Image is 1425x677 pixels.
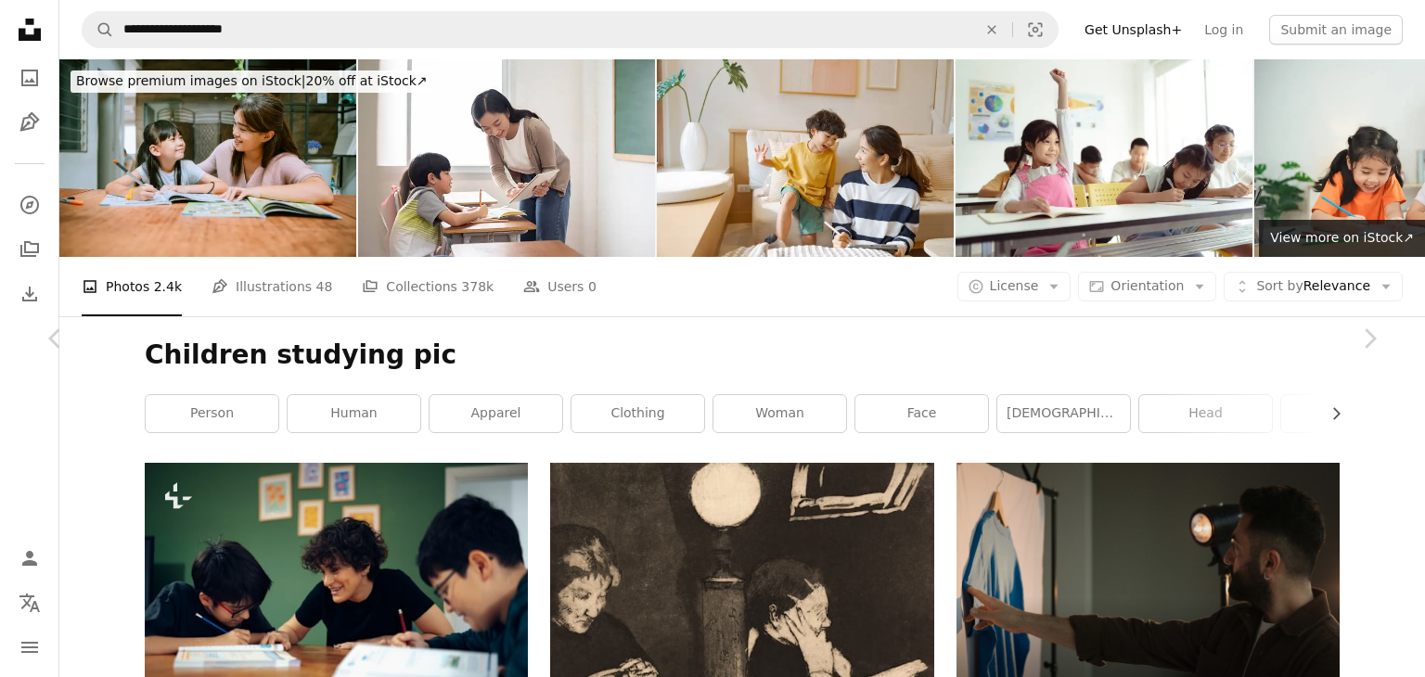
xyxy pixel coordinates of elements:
[550,630,933,646] a: View the photo by Art Institute of Chicago
[990,278,1039,293] span: License
[657,59,954,257] img: Single mother spending time with her son while staying at home.
[76,73,428,88] span: 20% off at iStock ↗
[11,59,48,96] a: Photos
[82,11,1059,48] form: Find visuals sitewide
[1269,15,1403,45] button: Submit an image
[146,395,278,432] a: person
[212,257,332,316] a: Illustrations 48
[1256,278,1303,293] span: Sort by
[956,59,1252,257] img: Student Raising Hand in Classroom Learning Bangkok, Thailand
[11,231,48,268] a: Collections
[59,59,356,257] img: Lovely moments.
[1314,249,1425,428] a: Next
[1224,272,1403,301] button: Sort byRelevance
[1073,15,1193,45] a: Get Unsplash+
[1259,220,1425,257] a: View more on iStock↗
[1281,395,1414,432] a: adult
[1078,272,1216,301] button: Orientation
[1193,15,1254,45] a: Log in
[362,257,494,316] a: Collections 378k
[1139,395,1272,432] a: head
[1270,230,1414,245] span: View more on iStock ↗
[997,395,1130,432] a: [DEMOGRAPHIC_DATA]
[11,629,48,666] button: Menu
[571,395,704,432] a: clothing
[11,104,48,141] a: Illustrations
[11,540,48,577] a: Log in / Sign up
[971,12,1012,47] button: Clear
[855,395,988,432] a: face
[76,73,305,88] span: Browse premium images on iStock |
[288,395,420,432] a: human
[430,395,562,432] a: apparel
[461,276,494,297] span: 378k
[588,276,597,297] span: 0
[957,272,1072,301] button: License
[1256,277,1370,296] span: Relevance
[11,186,48,224] a: Explore
[316,276,333,297] span: 48
[713,395,846,432] a: woman
[1110,278,1184,293] span: Orientation
[83,12,114,47] button: Search Unsplash
[145,581,528,598] a: a group of people sitting around a wooden table
[59,59,444,104] a: Browse premium images on iStock|20% off at iStock↗
[358,59,655,257] img: Smiling Asian Teacher woman assists a young boy with his studies using tablet to explain at a cla...
[145,338,1340,372] h1: Children studying pic
[11,584,48,621] button: Language
[523,257,597,316] a: Users 0
[1013,12,1058,47] button: Visual search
